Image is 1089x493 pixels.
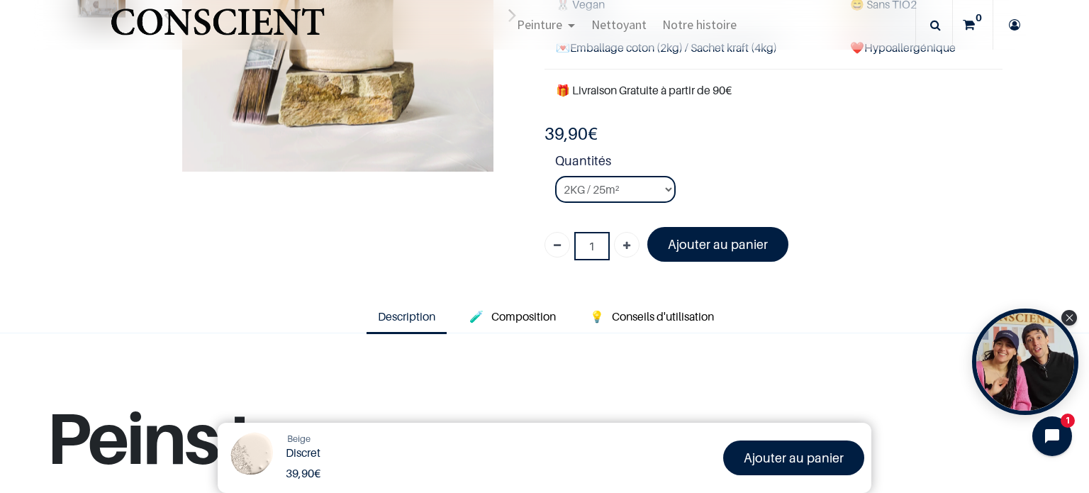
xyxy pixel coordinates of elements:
h1: Discret [286,446,551,460]
span: 39,90 [544,123,588,144]
font: Ajouter au panier [744,450,844,465]
span: 💡 [590,309,604,323]
strong: Quantités [555,151,1003,176]
a: Ajouter au panier [723,441,864,475]
font: 🎁 Livraison Gratuite à partir de 90€ [556,83,732,97]
div: Open Tolstoy [972,309,1078,415]
a: Ajouter [614,232,640,257]
font: Ajouter au panier [668,237,768,252]
span: Nettoyant [591,16,647,33]
span: Description [378,309,435,323]
span: 💌 [556,40,570,55]
span: Conseils d'utilisation [612,309,714,323]
b: € [286,466,320,480]
div: Close Tolstoy widget [1061,310,1077,326]
span: 39,90 [286,466,314,480]
span: Peinture [517,16,562,33]
a: Ajouter au panier [647,227,788,262]
span: Notre histoire [662,16,737,33]
a: Beige [287,432,311,446]
div: Tolstoy bubble widget [972,309,1078,415]
span: Composition [491,309,556,323]
div: Open Tolstoy widget [972,309,1078,415]
a: Supprimer [544,232,570,257]
b: € [544,123,598,144]
span: 🧪 [469,309,484,323]
sup: 0 [972,11,985,25]
img: Product Image [225,430,278,483]
span: Beige [287,433,311,444]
